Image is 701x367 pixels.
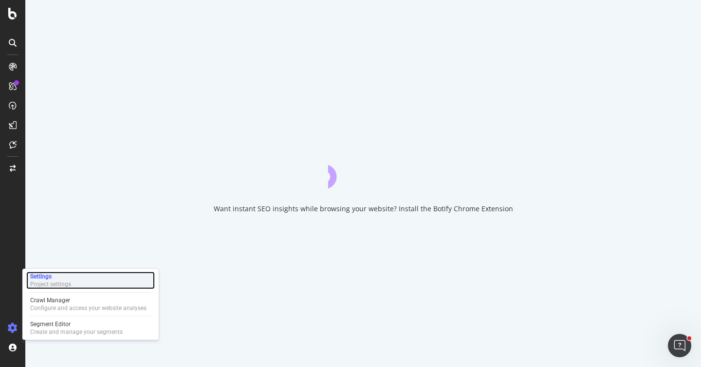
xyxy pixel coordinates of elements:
[30,273,71,280] div: Settings
[328,153,398,188] div: animation
[30,328,123,336] div: Create and manage your segments
[26,295,155,313] a: Crawl ManagerConfigure and access your website analyses
[30,296,147,304] div: Crawl Manager
[214,204,513,214] div: Want instant SEO insights while browsing your website? Install the Botify Chrome Extension
[30,280,71,288] div: Project settings
[30,304,147,312] div: Configure and access your website analyses
[26,272,155,289] a: SettingsProject settings
[668,334,691,357] iframe: Intercom live chat
[26,319,155,337] a: Segment EditorCreate and manage your segments
[30,320,123,328] div: Segment Editor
